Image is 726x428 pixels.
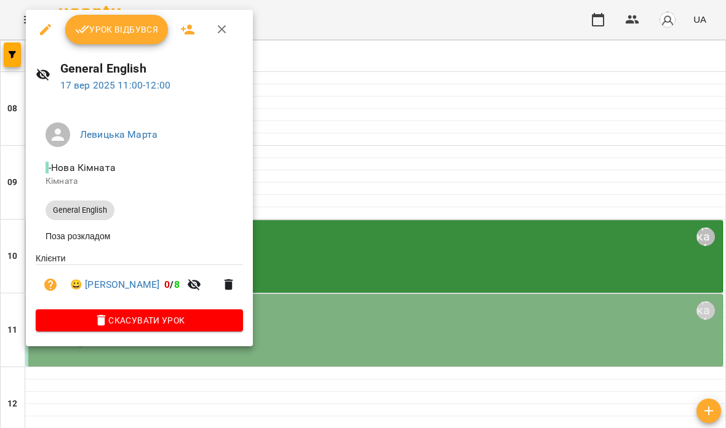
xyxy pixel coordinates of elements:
p: Кімната [46,175,233,188]
span: - Нова Кімната [46,162,118,173]
a: 17 вер 2025 11:00-12:00 [60,79,170,91]
button: Візит ще не сплачено. Додати оплату? [36,270,65,299]
span: 0 [164,279,170,290]
ul: Клієнти [36,252,243,309]
a: 😀 [PERSON_NAME] [70,277,159,292]
span: Скасувати Урок [46,313,233,328]
h6: General English [60,59,244,78]
span: General English [46,205,114,216]
span: 8 [174,279,180,290]
b: / [164,279,179,290]
li: Поза розкладом [36,225,243,247]
span: Урок відбувся [75,22,159,37]
button: Скасувати Урок [36,309,243,331]
a: Левицька Марта [80,129,158,140]
button: Урок відбувся [65,15,169,44]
